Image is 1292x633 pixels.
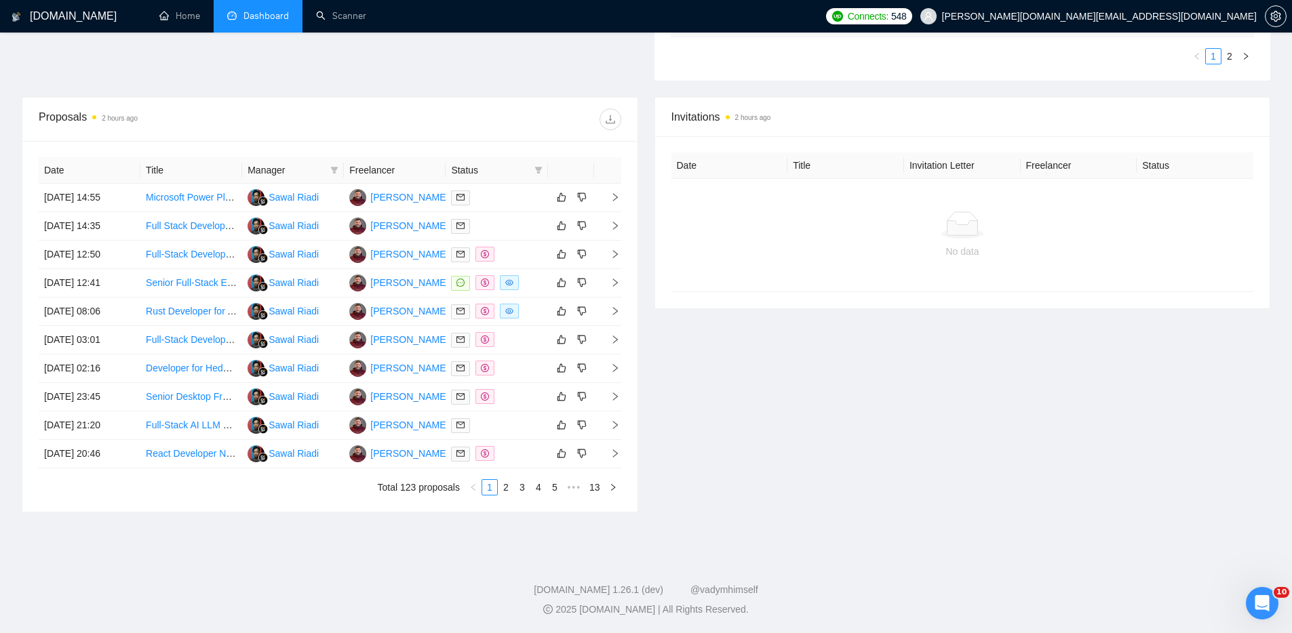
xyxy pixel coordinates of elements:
img: gigradar-bm.png [258,197,268,206]
li: 2 [1221,48,1238,64]
li: Total 123 proposals [378,479,460,495]
a: SRSawal Riadi [248,220,319,230]
button: like [553,246,570,262]
img: SR [248,331,265,348]
button: like [553,445,570,462]
div: Sawal Riadi [269,190,319,205]
span: filter [328,160,341,180]
span: mail [456,449,465,457]
span: right [600,221,620,230]
img: KP [349,445,366,462]
li: Next Page [605,479,621,495]
th: Title [140,157,242,184]
span: dislike [577,391,587,402]
td: [DATE] 23:45 [39,383,140,411]
div: [PERSON_NAME] [370,275,448,290]
div: [PERSON_NAME] [370,304,448,319]
img: gigradar-bm.png [258,424,268,434]
button: dislike [574,218,590,234]
a: Microsoft Power Platform Developer for Case Management System [146,192,429,203]
span: mail [456,364,465,372]
span: Dashboard [243,10,289,22]
img: SR [248,303,265,320]
span: dollar [481,307,489,315]
a: KP[PERSON_NAME] [349,390,448,401]
a: KP[PERSON_NAME] [349,362,448,373]
span: Manager [248,163,325,178]
button: dislike [574,388,590,405]
img: KP [349,360,366,377]
span: dollar [481,279,489,287]
img: KP [349,417,366,434]
div: [PERSON_NAME] [370,218,448,233]
th: Title [787,152,904,179]
img: KP [349,274,366,291]
img: SR [248,189,265,206]
a: SRSawal Riadi [248,447,319,458]
a: SRSawal Riadi [248,191,319,202]
li: 4 [530,479,547,495]
td: [DATE] 14:35 [39,212,140,241]
div: No data [682,244,1243,259]
button: like [553,388,570,405]
a: 3 [515,480,530,495]
span: right [600,306,620,316]
div: [PERSON_NAME] [370,417,448,432]
a: KP[PERSON_NAME] [349,277,448,287]
li: 1 [1205,48,1221,64]
td: Senior Full-Stack Engineer (Tech Lead Potential) for AI App Migration [140,269,242,298]
span: filter [532,160,545,180]
span: right [600,363,620,373]
span: like [557,334,566,345]
button: right [605,479,621,495]
button: dislike [574,445,590,462]
button: like [553,360,570,376]
span: like [557,420,566,430]
li: 2 [498,479,514,495]
span: dislike [577,420,587,430]
a: Senior Full-Stack Engineer (Tech Lead Potential) for AI App Migration [146,277,437,288]
span: like [557,448,566,459]
div: Sawal Riadi [269,417,319,432]
iframe: Intercom live chat [1246,587,1278,619]
td: [DATE] 02:16 [39,354,140,383]
a: Full-Stack Developer (Enterprise SaaS / AI Coding Agent Experience) [146,334,438,345]
span: right [600,449,620,458]
span: dislike [577,363,587,373]
span: mail [456,222,465,230]
td: [DATE] 12:41 [39,269,140,298]
span: dislike [577,448,587,459]
span: left [469,483,477,491]
button: setting [1265,5,1287,27]
button: dislike [574,303,590,319]
span: like [557,306,566,316]
span: right [600,192,620,202]
span: download [600,114,621,125]
time: 2 hours ago [102,115,138,122]
img: SR [248,246,265,263]
img: KP [349,303,366,320]
td: [DATE] 20:46 [39,440,140,468]
th: Status [1137,152,1253,179]
div: Sawal Riadi [269,361,319,375]
span: setting [1266,11,1286,22]
span: like [557,249,566,260]
a: KP[PERSON_NAME] [349,333,448,344]
a: KP[PERSON_NAME] [349,248,448,259]
button: right [1238,48,1254,64]
a: KP[PERSON_NAME] [349,191,448,202]
th: Manager [242,157,344,184]
a: Full-Stack AI LLM and Agententic Developer Needed [146,420,368,430]
a: SRSawal Riadi [248,362,319,373]
img: SR [248,388,265,405]
button: like [553,417,570,433]
td: [DATE] 14:55 [39,184,140,212]
span: right [600,249,620,259]
img: gigradar-bm.png [258,396,268,405]
td: Developer for Hedge Fund AI Research Workflows [140,354,242,383]
img: KP [349,218,366,234]
time: 2 hours ago [735,114,771,121]
button: dislike [574,331,590,348]
td: [DATE] 12:50 [39,241,140,269]
td: [DATE] 03:01 [39,326,140,354]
